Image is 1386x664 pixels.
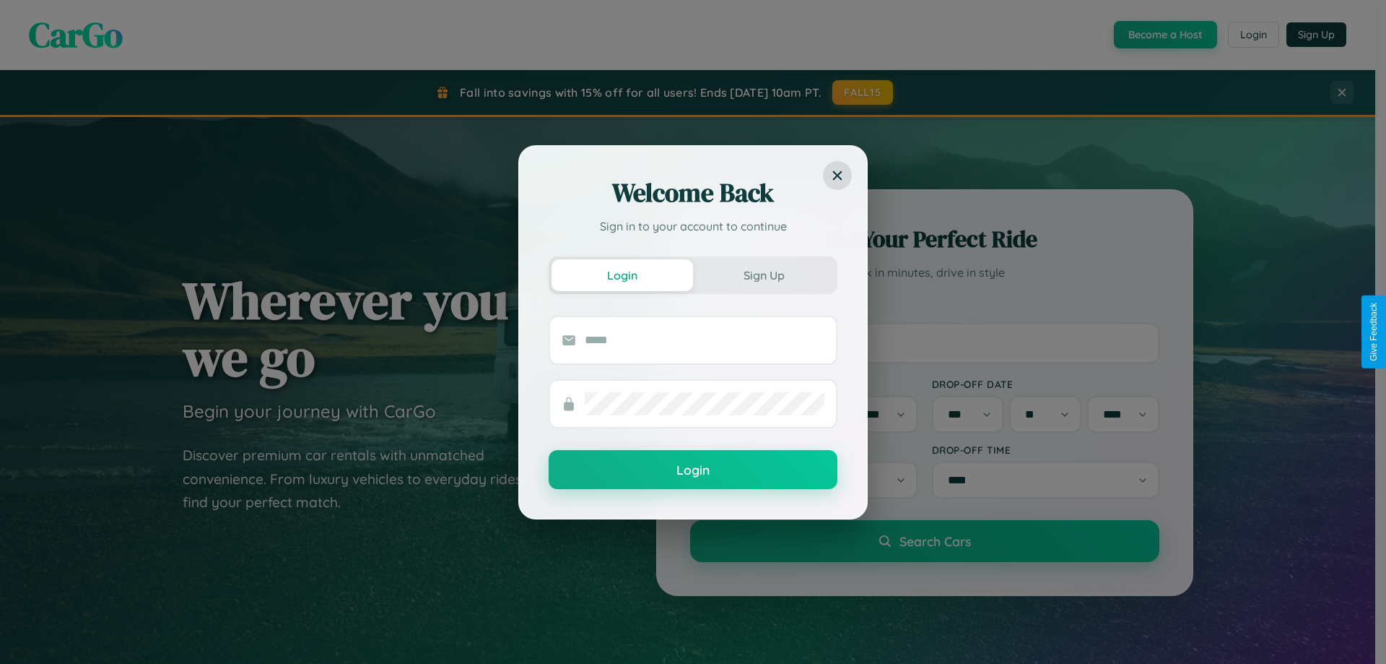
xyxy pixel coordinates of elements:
button: Sign Up [693,259,834,291]
button: Login [549,450,837,489]
div: Give Feedback [1369,303,1379,361]
p: Sign in to your account to continue [549,217,837,235]
h2: Welcome Back [549,176,837,210]
button: Login [552,259,693,291]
